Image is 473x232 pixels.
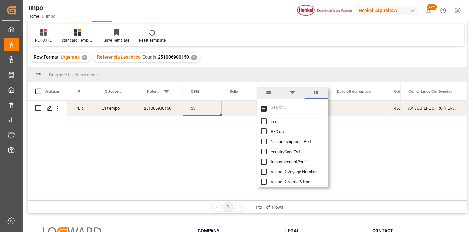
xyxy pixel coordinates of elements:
[261,157,332,167] div: transshipmentPort1 column toggle visibility (hidden)
[139,37,166,43] div: Reset Template
[142,55,156,60] span: Equals
[136,101,183,116] div: 251006900150
[337,89,371,94] span: Days off demurrage
[104,37,129,43] div: Save Template
[271,139,311,144] span: 1. Transshipment Port
[49,72,100,77] span: Drag here to set row groups
[105,89,121,94] span: Categoría
[183,101,222,116] div: 55
[271,179,310,184] span: Vessel 2 Name & Imo
[261,137,332,147] div: 1. Transshipment Port column toggle visibility (hidden)
[261,167,332,177] div: Vessel 2 Voyage Number column toggle visibility (hidden)
[409,89,452,94] span: Comentarios Contenedor
[297,5,352,16] img: Henkel%20logo.jpg_1689854090.jpg
[261,127,332,137] div: RFC drv column toggle visibility (hidden)
[78,89,80,94] span: Persona responsable de seguimiento
[387,101,452,116] div: 4578452757
[261,147,332,157] div: countryCodeTs1 column toggle visibility (hidden)
[271,159,307,164] span: transshipmentPort1
[35,37,52,43] div: REPORTE
[427,4,437,10] span: 99+
[94,101,136,116] div: En tiempo
[28,14,39,18] a: Home
[401,101,467,116] div: Press SPACE to select this row.
[271,129,285,134] span: RFC drv
[158,55,189,60] span: 251006900150
[147,89,161,94] span: Referencia Leschaco
[271,149,300,154] span: countryCodeTs1
[28,3,55,13] div: Impo
[401,101,467,116] div: AA SUGIERE OTRO [PERSON_NAME]
[28,101,183,116] div: Press SPACE to select this row.
[281,87,304,99] span: filter
[436,3,451,18] button: Help Center
[271,169,317,174] span: Vessel 2 Voyage Number
[224,203,232,211] div: 1
[61,37,94,43] div: Standard Templates
[255,204,283,211] div: 1 to 1 of 1 rows
[191,55,197,60] div: ✕
[261,177,332,187] div: Vessel 2 Name & Imo column toggle visibility (hidden)
[230,89,238,94] span: Sello
[305,87,328,99] span: columns
[356,6,419,15] div: Henkel Capital S.A
[271,119,277,124] span: imo
[191,89,199,94] span: CBM
[394,89,431,94] span: Orden de Compra drv
[421,3,436,18] button: show 100 new notifications
[97,55,141,60] span: Referencia Leschaco
[67,101,94,116] div: [PERSON_NAME]
[257,87,281,99] span: general
[34,55,61,60] span: Row Format :
[271,102,325,115] input: Filter Columns Input
[82,55,87,60] div: ✕
[61,55,80,60] span: Urgentes
[356,4,421,17] button: Henkel Capital S.A
[261,116,332,127] div: imo column toggle visibility (hidden)
[45,89,59,94] div: Action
